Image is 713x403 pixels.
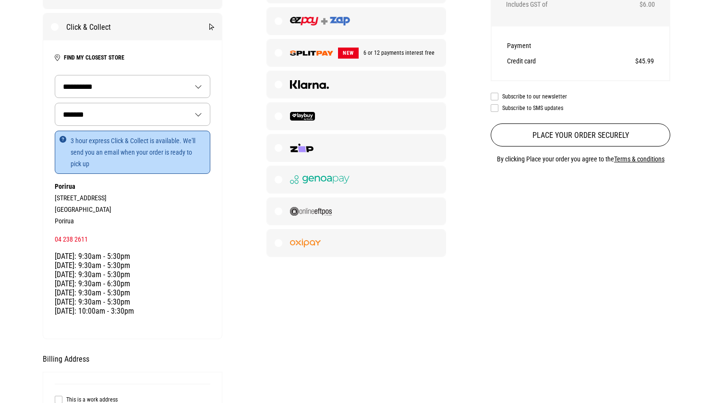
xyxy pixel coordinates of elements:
[491,123,670,147] button: Place your order securely
[491,153,670,165] p: By clicking Place your order you agree to the
[491,104,670,112] label: Subscribe to SMS updates
[290,112,314,121] img: Laybuy
[290,144,314,152] img: Zip
[55,131,210,174] p: 3 hour express Click & Collect is available. We'll send you an email when your order is ready to ...
[290,207,332,216] img: Online EFTPOS
[614,155,665,163] a: Terms & conditions
[290,80,329,89] img: Klarna
[290,50,333,56] img: SPLITPAY
[43,354,222,364] h2: Billing Address
[55,235,88,243] a: 04 238 2611
[596,53,654,69] td: $45.99
[507,53,596,69] th: Credit card
[290,175,350,184] img: Genoapay
[55,183,75,190] strong: Porirua
[64,52,124,63] button: Find my closest store
[55,194,111,225] span: [STREET_ADDRESS] [GEOGRAPHIC_DATA] Porirua
[338,48,359,59] span: NEW
[290,17,350,25] img: EZPAYANDZAP
[507,38,596,53] th: Payment
[290,239,321,247] img: Oxipay
[359,49,435,56] span: 6 or 12 payments interest free
[43,13,222,40] label: Click & Collect
[8,4,36,33] button: Open LiveChat chat widget
[55,252,210,316] div: [DATE]: 9:30am - 5:30pm [DATE]: 9:30am - 5:30pm [DATE]: 9:30am - 5:30pm [DATE]: 9:30am - 6:30pm [...
[491,93,670,100] label: Subscribe to our newsletter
